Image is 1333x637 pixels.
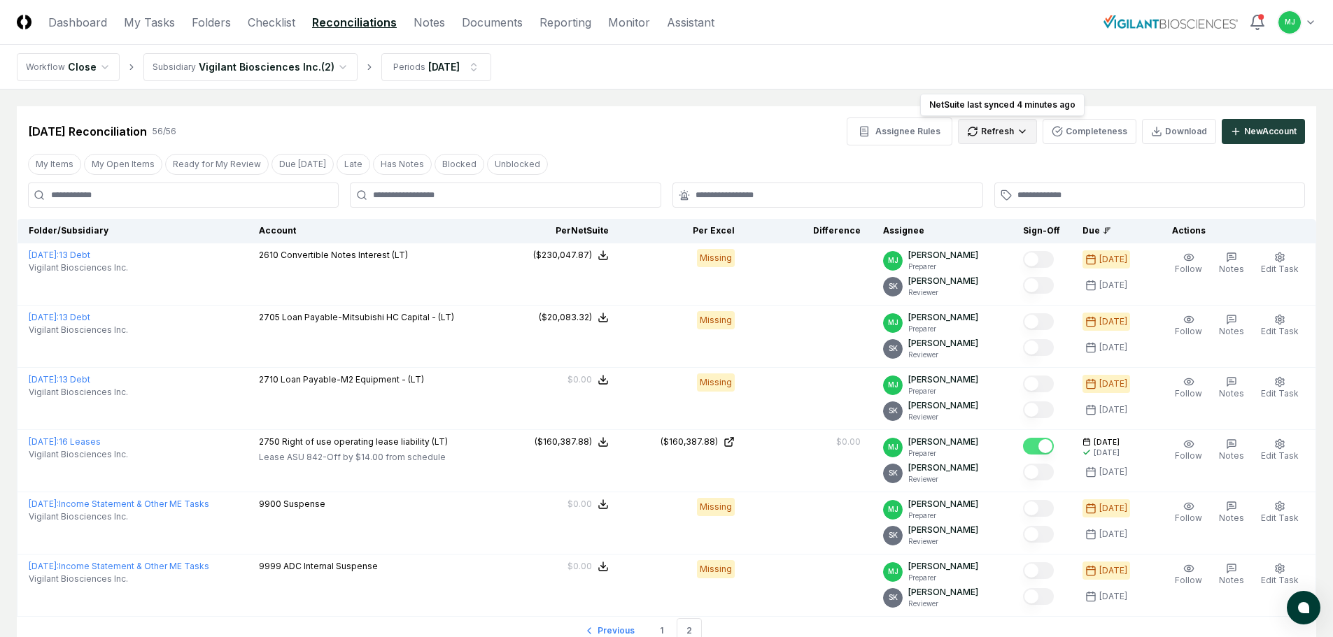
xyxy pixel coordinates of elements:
button: Mark complete [1023,313,1054,330]
button: Notes [1216,498,1247,527]
button: Due Today [271,154,334,175]
a: [DATE]:Income Statement & Other ME Tasks [29,561,209,571]
span: Follow [1175,388,1202,399]
div: [DATE] [1099,528,1127,541]
div: [DATE] [1099,378,1127,390]
p: Lease ASU 842-Off by $14.00 from schedule [259,451,448,464]
span: SK [889,592,898,603]
span: Vigilant Biosciences Inc. [29,324,128,336]
img: Vigilant Biosciences logo [1103,15,1238,28]
a: ($160,387.88) [631,436,735,448]
span: Notes [1219,513,1244,523]
span: Vigilant Biosciences Inc. [29,510,128,523]
button: ($230,047.87) [533,249,609,262]
p: [PERSON_NAME] [908,249,978,262]
p: [PERSON_NAME] [908,524,978,536]
span: MJ [888,255,898,266]
a: [DATE]:Income Statement & Other ME Tasks [29,499,209,509]
div: Missing [697,498,735,516]
span: Edit Task [1261,264,1299,274]
div: Missing [697,311,735,329]
a: Checklist [248,14,295,31]
span: Loan Payable-Mitsubishi HC Capital - (LT) [282,312,454,322]
p: Preparer [908,448,978,459]
span: [DATE] : [29,561,59,571]
button: $0.00 [567,373,609,386]
a: Notes [414,14,445,31]
span: [DATE] : [29,499,59,509]
button: ($20,083.32) [539,311,609,324]
button: Notes [1216,560,1247,589]
a: Reconciliations [312,14,397,31]
span: [DATE] : [29,436,59,447]
nav: breadcrumb [17,53,491,81]
button: Notes [1216,249,1247,278]
p: Reviewer [908,536,978,547]
button: Mark complete [1023,251,1054,268]
p: Reviewer [908,599,978,609]
span: MJ [888,317,898,328]
span: Edit Task [1261,450,1299,461]
a: Dashboard [48,14,107,31]
button: Download [1142,119,1216,144]
p: Preparer [908,510,978,521]
div: [DATE] [1094,448,1120,458]
div: [DATE] [428,59,460,74]
button: Follow [1172,560,1205,589]
div: [DATE] [1099,279,1127,292]
button: Mark complete [1023,464,1054,480]
button: ($160,387.88) [535,436,609,448]
div: [DATE] [1099,341,1127,354]
p: Reviewer [908,412,978,422]
div: [DATE] [1099,315,1127,328]
a: Folders [192,14,231,31]
div: ($160,387.88) [535,436,592,448]
a: [DATE]:13 Debt [29,250,90,260]
span: MJ [1285,17,1295,27]
button: Follow [1172,436,1205,465]
div: [DATE] [1099,564,1127,577]
div: $0.00 [567,560,592,573]
button: Edit Task [1258,436,1302,465]
th: Assignee [872,219,1012,243]
span: Loan Payable-M2 Equipment - (LT) [281,374,424,385]
div: ($160,387.88) [661,436,718,448]
span: Follow [1175,513,1202,523]
a: Reporting [539,14,591,31]
button: Unblocked [487,154,548,175]
div: Workflow [26,61,65,73]
button: Follow [1172,249,1205,278]
button: Follow [1172,498,1205,527]
span: Vigilant Biosciences Inc. [29,262,128,274]
button: Refresh [958,119,1037,144]
span: Previous [598,624,635,637]
button: $0.00 [567,560,609,573]
p: [PERSON_NAME] [908,311,978,324]
span: Edit Task [1261,388,1299,399]
span: MJ [888,504,898,515]
span: 2710 [259,374,278,385]
button: Mark complete [1023,375,1054,392]
div: [DATE] Reconciliation [28,123,147,140]
button: Notes [1216,311,1247,341]
span: Vigilant Biosciences Inc. [29,386,128,399]
div: 56 / 56 [153,125,176,138]
button: Edit Task [1258,311,1302,341]
p: [PERSON_NAME] [908,461,978,474]
span: [DATE] : [29,374,59,385]
span: Follow [1175,575,1202,585]
div: Due [1082,224,1138,237]
button: Notes [1216,373,1247,403]
span: 2610 [259,250,278,260]
span: MJ [888,380,898,390]
a: [DATE]:16 Leases [29,436,101,447]
p: Reviewer [908,287,978,298]
div: Subsidiary [153,61,196,73]
div: ($230,047.87) [533,249,592,262]
a: Monitor [608,14,650,31]
button: Mark complete [1023,277,1054,294]
th: Folder/Subsidiary [17,219,248,243]
span: MJ [888,566,898,577]
button: NewAccount [1222,119,1305,144]
button: Notes [1216,436,1247,465]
